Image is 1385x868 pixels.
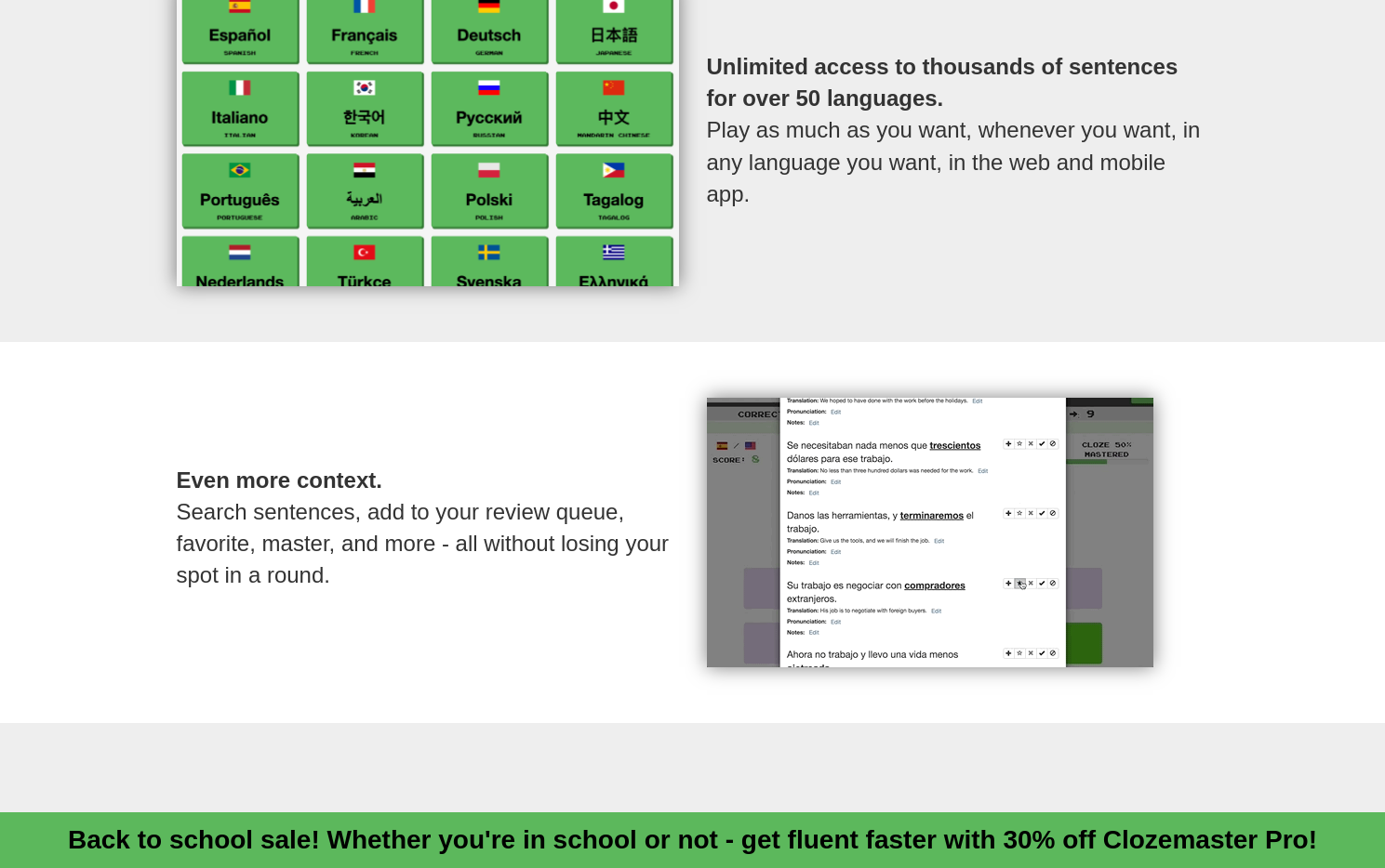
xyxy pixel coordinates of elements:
p: Play as much as you want, whenever you want, in any language you want, in the web and mobile app. [707,14,1209,247]
p: Search sentences, add to your review queue, favorite, master, and more - all without losing your ... [177,427,679,629]
strong: Unlimited access to thousands of sentences for over 50 languages. [707,54,1179,111]
img: even-more-context-480px.gif [707,398,1153,667]
strong: Even more context. [177,467,382,493]
a: Back to school sale! Whether you're in school or not - get fluent faster with 30% off Clozemaster... [68,825,1317,854]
